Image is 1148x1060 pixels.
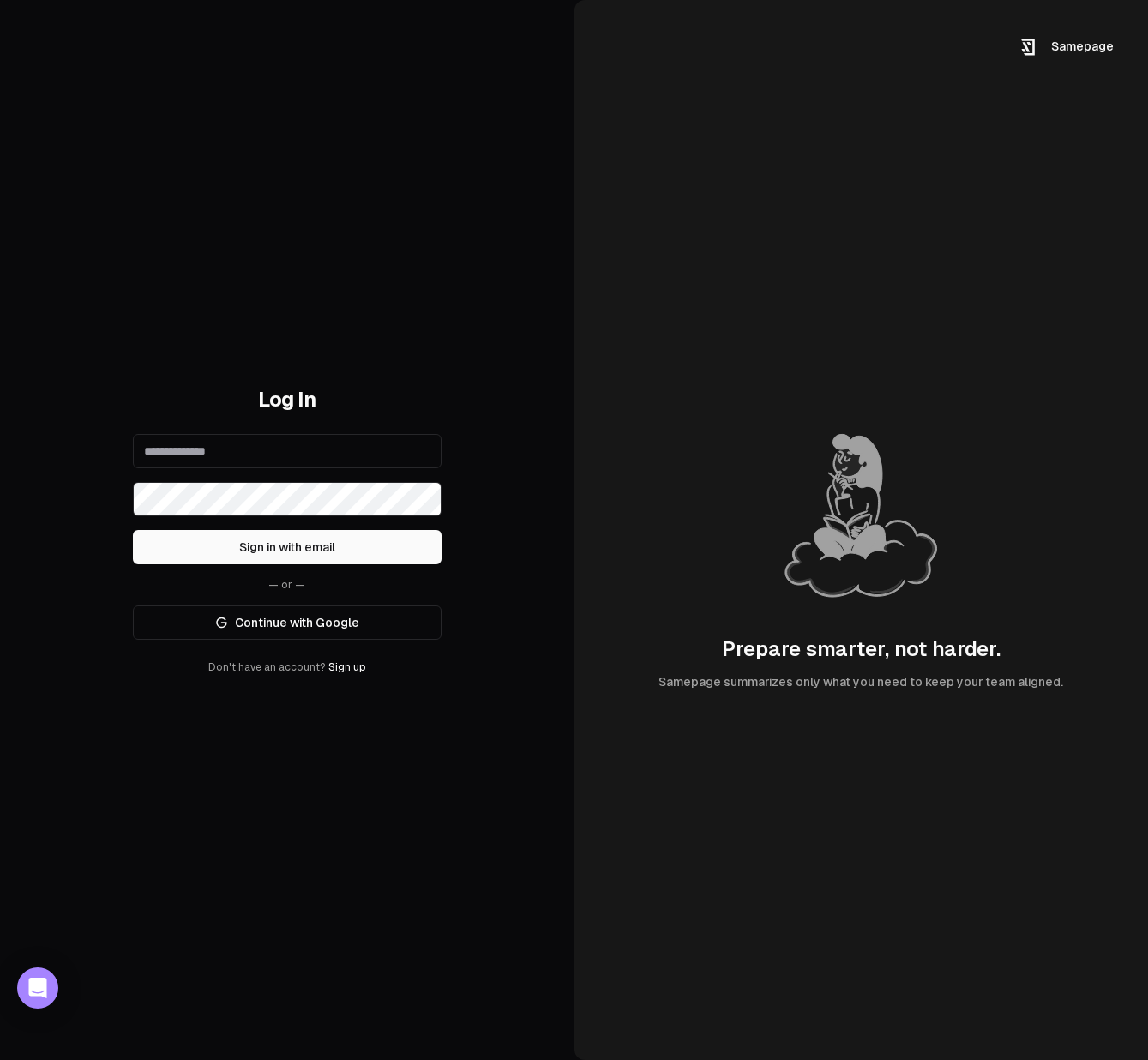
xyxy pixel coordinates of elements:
div: Don't have an account? [133,660,442,674]
div: Samepage summarizes only what you need to keep your team aligned. [658,673,1063,690]
div: Open Intercom Messenger [17,967,58,1009]
a: Continue with Google [133,605,442,640]
span: Samepage [1051,39,1114,53]
h1: Log In [133,386,442,413]
div: — or — [133,578,442,592]
button: Sign in with email [133,530,442,564]
a: Sign up [328,661,366,673]
div: Prepare smarter, not harder. [722,635,1001,663]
